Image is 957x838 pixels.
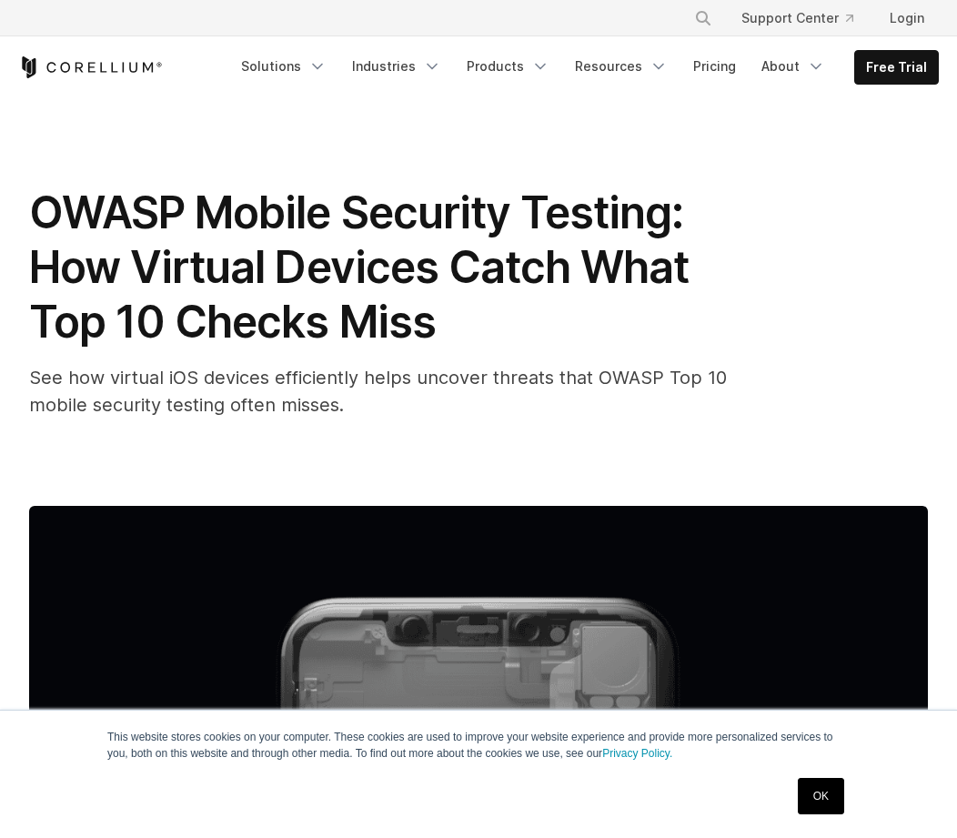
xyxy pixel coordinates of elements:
[875,2,939,35] a: Login
[29,367,727,416] span: See how virtual iOS devices efficiently helps uncover threats that OWASP Top 10 mobile security t...
[672,2,939,35] div: Navigation Menu
[727,2,868,35] a: Support Center
[18,56,163,78] a: Corellium Home
[564,50,679,83] a: Resources
[29,186,689,348] span: OWASP Mobile Security Testing: How Virtual Devices Catch What Top 10 Checks Miss
[855,51,938,84] a: Free Trial
[230,50,337,83] a: Solutions
[750,50,836,83] a: About
[107,729,850,762] p: This website stores cookies on your computer. These cookies are used to improve your website expe...
[602,747,672,760] a: Privacy Policy.
[798,778,844,814] a: OK
[687,2,720,35] button: Search
[682,50,747,83] a: Pricing
[456,50,560,83] a: Products
[341,50,452,83] a: Industries
[230,50,939,85] div: Navigation Menu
